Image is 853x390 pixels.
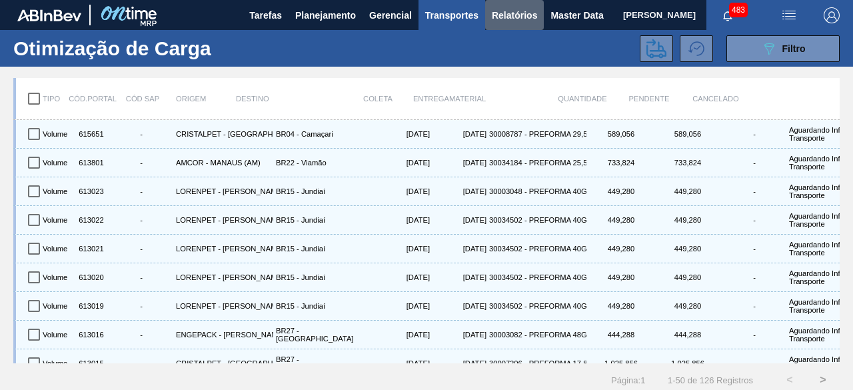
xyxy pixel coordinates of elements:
div: BR15 - Jundiaí [273,209,373,231]
div: Origem [176,85,236,113]
div: CRISTALPET - CABO DE SANTO AGOSTINHO (PE) [173,352,273,375]
div: 30007206 - PREFORMA 17,8G H2OH 100% RECICLADA [486,352,586,375]
div: LORENPET - DUQUE DE CAXIAS (RJ) [173,266,273,289]
div: Enviar para Transportes [640,35,680,62]
div: 449,280 [586,295,653,317]
div: - [109,159,173,167]
div: BR27 - [GEOGRAPHIC_DATA] [273,352,373,375]
img: TNhmsLtSVTkK8tSr43FrP2fwEKptu5GPRR3wAAAABJRU5ErkJggg== [17,9,81,21]
div: BR27 - [GEOGRAPHIC_DATA] [273,323,373,346]
div: 733,824 [653,151,720,174]
div: - [109,331,173,339]
div: LORENPET - DUQUE DE CAXIAS (RJ) [173,209,273,231]
span: Filtro [782,43,806,54]
div: Volume [40,209,73,231]
div: 449,280 [586,237,653,260]
div: [DATE] [373,180,430,203]
div: 449,280 [653,266,720,289]
span: Master Data [550,7,603,23]
div: [DATE] [430,209,486,231]
span: 1 - 50 de 126 Registros [665,375,753,385]
div: 613020 [73,266,107,289]
div: 449,280 [586,209,653,231]
div: - [722,359,786,367]
span: Transportes [425,7,478,23]
div: [DATE] [430,266,486,289]
div: 589,056 [586,123,653,145]
span: 483 [729,3,748,17]
div: BR15 - Jundiaí [273,237,373,260]
div: [DATE] [373,295,430,317]
div: [DATE] [373,209,430,231]
div: Volume [40,266,73,289]
div: BR15 - Jundiaí [273,180,373,203]
div: - [109,130,173,138]
div: [DATE] [373,352,430,375]
div: [DATE] [430,123,486,145]
div: - [722,187,786,195]
div: Cód SAP [109,85,176,113]
div: - [722,302,786,310]
span: Tarefas [249,7,282,23]
div: [DATE] [373,123,430,145]
div: 589,056 [653,123,720,145]
div: - [109,187,173,195]
div: - [722,159,786,167]
div: 30034502 - PREFORMA 40G CRISTAL 60% REC [486,237,586,260]
div: [DATE] [430,180,486,203]
div: BR15 - Jundiaí [273,266,373,289]
div: LORENPET - DUQUE DE CAXIAS (RJ) [173,180,273,203]
div: - [722,216,786,224]
div: Alterar para histórico [680,35,720,62]
div: 30003082 - PREFORMA 48G VERDE RECICLADA [486,323,586,346]
span: Página : 1 [611,375,645,385]
div: 449,280 [653,295,720,317]
div: - [722,273,786,281]
div: Volume [40,323,73,346]
div: Volume [40,295,73,317]
div: AMCOR - MANAUS (AM) [173,151,273,174]
img: userActions [781,7,797,23]
span: Planejamento [295,7,356,23]
div: - [109,216,173,224]
div: Destino [236,85,336,113]
div: Quantidade [549,85,616,113]
div: - [722,245,786,253]
div: 613022 [73,209,107,231]
div: Coleta [336,85,393,113]
div: BR15 - Jundiaí [273,295,373,317]
div: [DATE] [373,237,430,260]
div: Volume [40,123,73,145]
div: - [109,359,173,367]
div: [DATE] [373,323,430,346]
div: Volume [40,352,73,375]
div: 613021 [73,237,107,260]
div: 449,280 [653,237,720,260]
div: 449,280 [653,180,720,203]
button: Notificações [706,6,749,25]
div: 613023 [73,180,107,203]
div: Entrega [393,85,449,113]
div: 449,280 [586,266,653,289]
div: BR22 - Viamão [273,151,373,174]
div: 30034184 - PREFORMA 25,5G CRISTAL [486,151,586,174]
div: [DATE] [430,323,486,346]
div: ENGEPACK - SIMÕES FILHO (BA) [173,323,273,346]
div: - [722,130,786,138]
div: 1.025,856 [586,352,653,375]
div: 449,280 [653,209,720,231]
div: 449,280 [586,180,653,203]
div: - [722,331,786,339]
span: Relatórios [492,7,537,23]
div: 30008787 - PREFORMA 29,5 VERDE [486,123,586,145]
div: [DATE] [430,151,486,174]
div: 444,288 [653,323,720,346]
div: - [109,302,173,310]
div: [DATE] [373,151,430,174]
div: 613015 [73,352,107,375]
div: 613016 [73,323,107,346]
div: [DATE] [373,266,430,289]
div: Material [449,85,549,113]
div: 1.025,856 [653,352,720,375]
div: 733,824 [586,151,653,174]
